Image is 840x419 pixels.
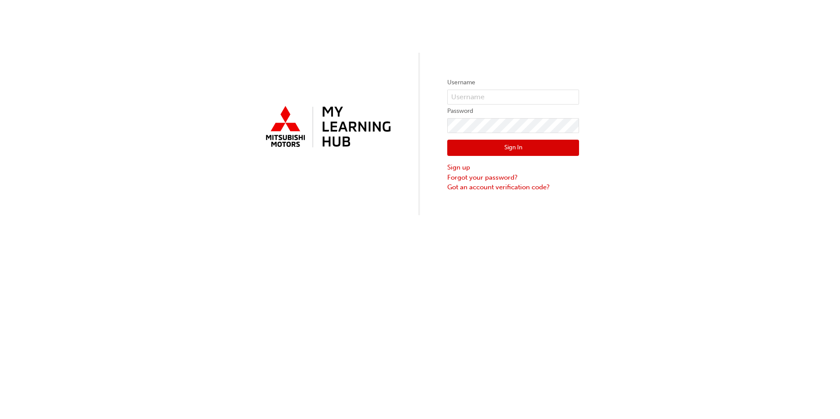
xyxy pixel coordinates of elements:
a: Got an account verification code? [447,182,579,192]
img: mmal [261,102,393,152]
button: Sign In [447,140,579,156]
a: Sign up [447,163,579,173]
input: Username [447,90,579,105]
a: Forgot your password? [447,173,579,183]
label: Password [447,106,579,116]
label: Username [447,77,579,88]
